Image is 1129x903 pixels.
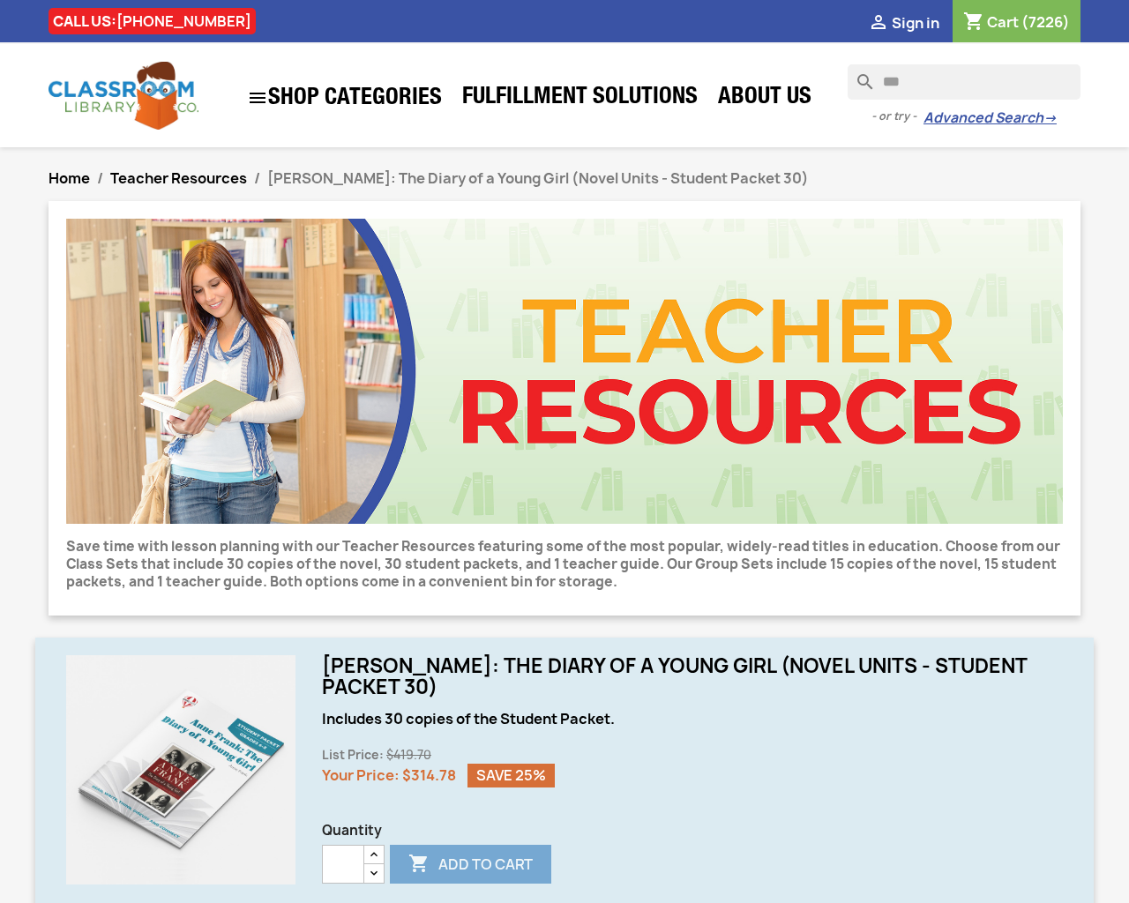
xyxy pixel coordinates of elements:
a: Fulfillment Solutions [453,81,707,116]
p: Save time with lesson planning with our Teacher Resources featuring some of the most popular, wid... [66,538,1063,591]
a: SHOP CATEGORIES [238,78,451,117]
input: Search [848,64,1080,100]
i:  [868,13,889,34]
a: Home [49,168,90,188]
span: List Price: [322,747,384,763]
img: CLC_Teacher_Resources.jpg [66,219,1063,524]
i: search [848,64,869,86]
span: Save 25% [467,764,555,788]
div: Includes 30 copies of the Student Packet. [322,710,1063,728]
a: About Us [709,81,820,116]
i: shopping_cart [963,12,984,34]
a: Shopping cart link containing 7226 product(s) [963,12,1070,32]
a: [PHONE_NUMBER] [116,11,251,31]
input: Quantity [322,845,364,884]
span: Your Price: [322,765,400,785]
i:  [408,854,430,876]
span: Sign in [892,13,939,33]
span: Cart [987,12,1019,32]
i:  [247,87,268,108]
span: - or try - [871,108,923,125]
h1: [PERSON_NAME]: The Diary of a Young Girl (Novel Units - Student Packet 30) [322,655,1063,698]
img: Classroom Library Company [49,62,198,130]
a: Advanced Search→ [923,109,1057,127]
span: → [1043,109,1057,127]
button: Add to cart [390,845,551,884]
a:  Sign in [868,13,939,33]
span: Quantity [322,822,1063,840]
div: CALL US: [49,8,256,34]
span: $314.78 [402,765,456,785]
a: Teacher Resources [110,168,247,188]
span: (7226) [1021,12,1070,32]
span: $419.70 [386,747,431,763]
span: [PERSON_NAME]: The Diary of a Young Girl (Novel Units - Student Packet 30) [267,168,809,188]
